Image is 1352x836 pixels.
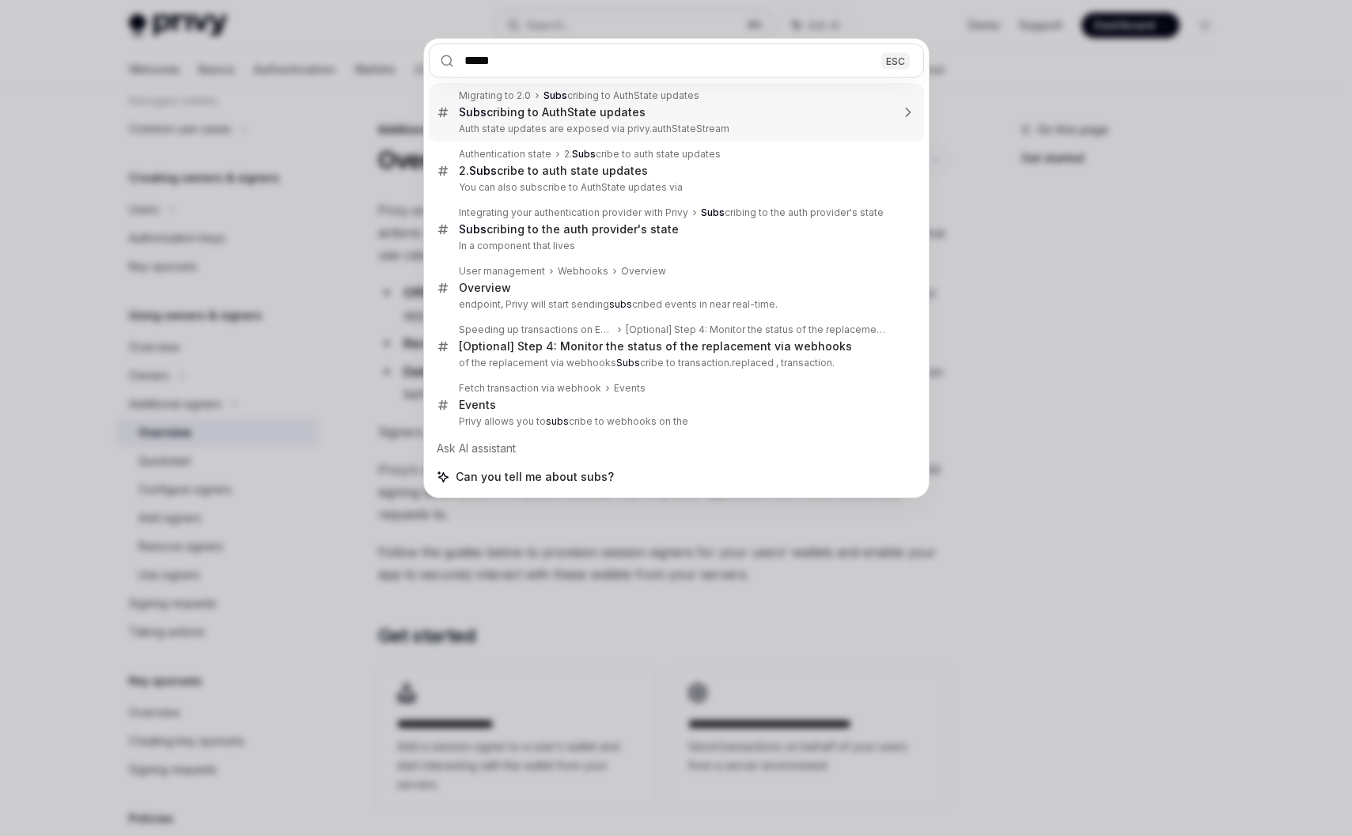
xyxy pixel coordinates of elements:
div: Migrating to 2.0 [459,89,531,102]
div: [Optional] Step 4: Monitor the status of the replacement via webhooks [626,323,891,336]
div: Authentication state [459,148,551,161]
p: Privy allows you to cribe to webhooks on the [459,415,891,428]
div: Ask AI assistant [429,434,924,463]
p: endpoint, Privy will start sending cribed events in near real-time. [459,298,891,311]
b: Subs [701,206,725,218]
div: cribing to AuthState updates [459,105,646,119]
b: Subs [543,89,567,101]
div: Events [459,398,496,412]
div: Integrating your authentication provider with Privy [459,206,688,219]
div: ESC [881,52,910,69]
b: Subs [469,164,497,177]
b: Subs [459,105,487,119]
b: subs [609,298,632,310]
div: Speeding up transactions on EVM chains [459,323,613,336]
b: Subs [459,222,487,236]
p: Auth state updates are exposed via privy.authStateStream [459,123,891,135]
div: cribing to the auth provider's state [701,206,884,219]
div: Overview [459,281,511,295]
b: subs [546,415,569,427]
b: Subs [572,148,596,160]
div: User management [459,265,545,278]
div: Overview [621,265,666,278]
div: [Optional] Step 4: Monitor the status of the replacement via webhooks [459,339,852,354]
div: 2. cribe to auth state updates [459,164,648,178]
div: Events [614,382,646,395]
b: Subs [616,357,640,369]
div: cribing to the auth provider's state [459,222,679,236]
p: In a component that lives [459,240,891,252]
div: 2. cribe to auth state updates [564,148,721,161]
p: of the replacement via webhooks cribe to transaction.replaced , transaction. [459,357,891,369]
div: cribing to AuthState updates [543,89,699,102]
span: Can you tell me about subs? [456,469,614,485]
div: Fetch transaction via webhook [459,382,601,395]
p: You can also subscribe to AuthState updates via [459,181,891,194]
div: Webhooks [558,265,608,278]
